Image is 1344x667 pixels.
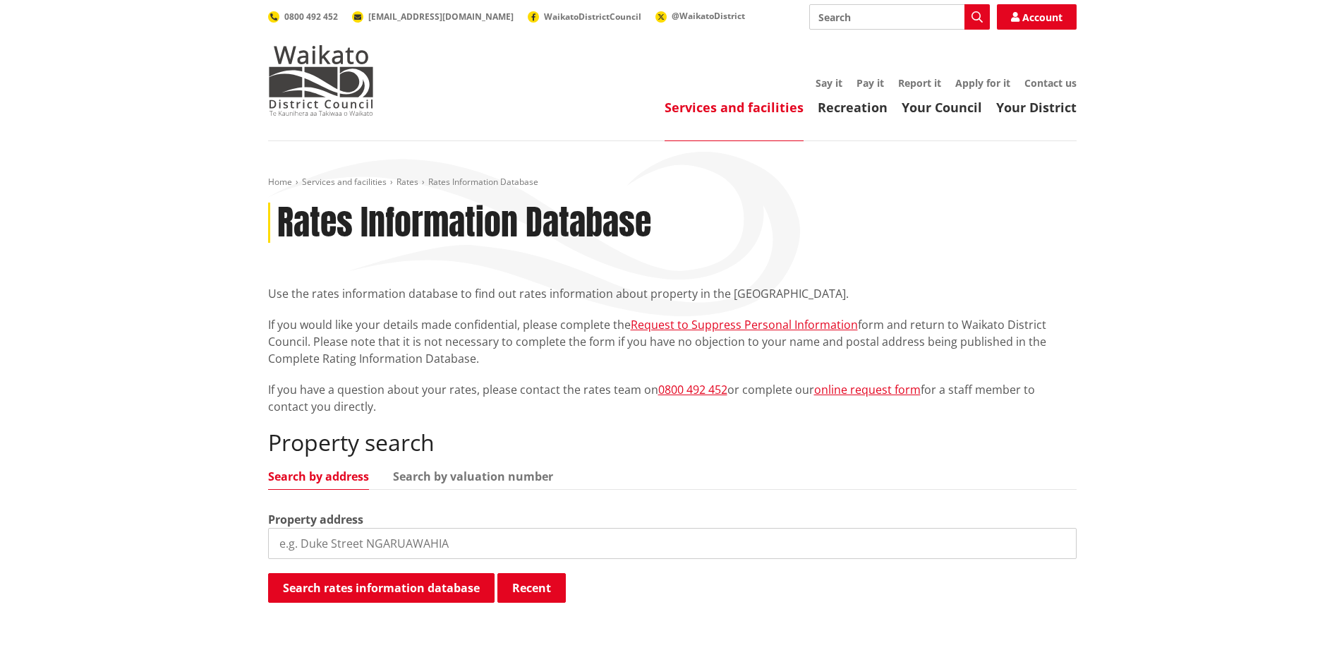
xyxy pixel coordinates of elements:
a: 0800 492 452 [268,11,338,23]
a: Home [268,176,292,188]
p: If you would like your details made confidential, please complete the form and return to Waikato ... [268,316,1077,367]
span: @WaikatoDistrict [672,10,745,22]
p: If you have a question about your rates, please contact the rates team on or complete our for a s... [268,381,1077,415]
p: Use the rates information database to find out rates information about property in the [GEOGRAPHI... [268,285,1077,302]
a: Your District [996,99,1077,116]
a: Services and facilities [302,176,387,188]
input: e.g. Duke Street NGARUAWAHIA [268,528,1077,559]
a: WaikatoDistrictCouncil [528,11,641,23]
a: Contact us [1024,76,1077,90]
span: WaikatoDistrictCouncil [544,11,641,23]
span: [EMAIL_ADDRESS][DOMAIN_NAME] [368,11,514,23]
h1: Rates Information Database [277,203,651,244]
a: Search by valuation number [393,471,553,482]
a: Account [997,4,1077,30]
h2: Property search [268,429,1077,456]
a: Report it [898,76,941,90]
a: online request form [814,382,921,397]
a: Search by address [268,471,369,482]
a: Rates [396,176,418,188]
a: Apply for it [955,76,1010,90]
a: Say it [816,76,842,90]
a: 0800 492 452 [658,382,727,397]
a: Pay it [856,76,884,90]
input: Search input [809,4,990,30]
a: Services and facilities [665,99,804,116]
button: Recent [497,573,566,603]
a: Your Council [902,99,982,116]
span: 0800 492 452 [284,11,338,23]
label: Property address [268,511,363,528]
a: Recreation [818,99,888,116]
button: Search rates information database [268,573,495,603]
a: Request to Suppress Personal Information [631,317,858,332]
nav: breadcrumb [268,176,1077,188]
a: [EMAIL_ADDRESS][DOMAIN_NAME] [352,11,514,23]
a: @WaikatoDistrict [655,10,745,22]
span: Rates Information Database [428,176,538,188]
img: Waikato District Council - Te Kaunihera aa Takiwaa o Waikato [268,45,374,116]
